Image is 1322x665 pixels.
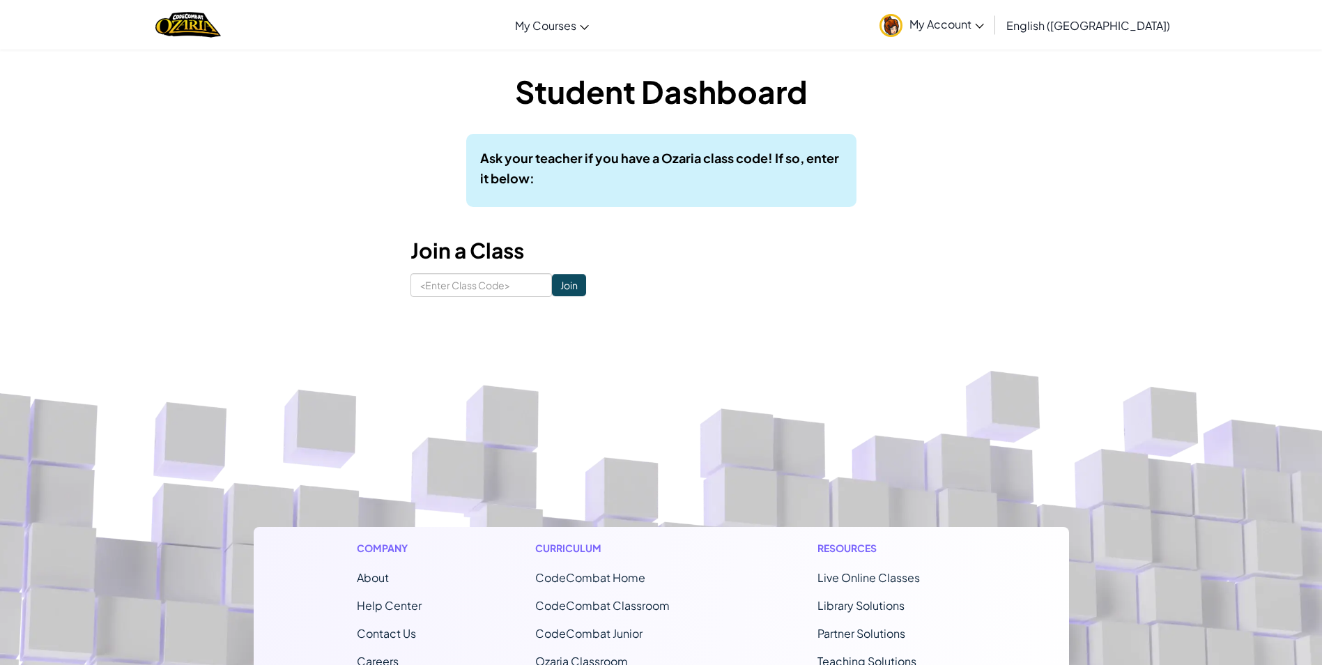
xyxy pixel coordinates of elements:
[515,18,576,33] span: My Courses
[817,598,905,613] a: Library Solutions
[508,6,596,44] a: My Courses
[410,235,912,266] h3: Join a Class
[909,17,984,31] span: My Account
[410,70,912,113] h1: Student Dashboard
[817,570,920,585] a: Live Online Classes
[535,626,643,641] a: CodeCombat Junior
[873,3,991,47] a: My Account
[879,14,902,37] img: avatar
[1006,18,1170,33] span: English ([GEOGRAPHIC_DATA])
[155,10,220,39] a: Ozaria by CodeCombat logo
[535,541,704,556] h1: Curriculum
[410,273,552,297] input: <Enter Class Code>
[357,626,416,641] span: Contact Us
[817,626,905,641] a: Partner Solutions
[480,150,839,186] b: Ask your teacher if you have a Ozaria class code! If so, enter it below:
[999,6,1177,44] a: English ([GEOGRAPHIC_DATA])
[357,541,422,556] h1: Company
[552,274,586,296] input: Join
[817,541,966,556] h1: Resources
[535,570,645,585] span: CodeCombat Home
[357,598,422,613] a: Help Center
[535,598,670,613] a: CodeCombat Classroom
[155,10,220,39] img: Home
[357,570,389,585] a: About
